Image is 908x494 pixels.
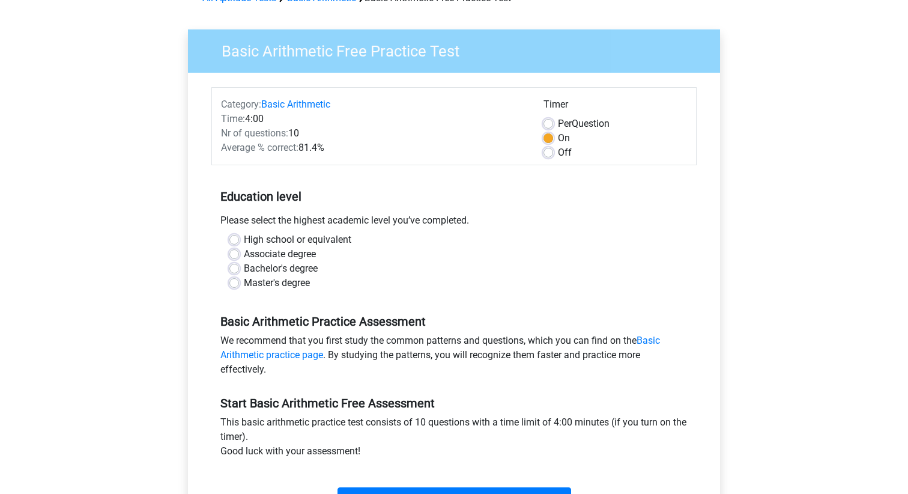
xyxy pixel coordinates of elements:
h3: Basic Arithmetic Free Practice Test [207,37,711,61]
div: This basic arithmetic practice test consists of 10 questions with a time limit of 4:00 minutes (i... [211,415,697,463]
span: Nr of questions: [221,127,288,139]
div: Timer [543,97,687,117]
label: Bachelor's degree [244,261,318,276]
label: High school or equivalent [244,233,351,247]
label: On [558,131,570,145]
label: Question [558,117,610,131]
span: Time: [221,113,245,124]
h5: Education level [220,184,688,209]
div: We recommend that you first study the common patterns and questions, which you can find on the . ... [211,334,697,382]
label: Master's degree [244,276,310,290]
span: Average % correct: [221,142,298,153]
span: Per [558,118,572,129]
h5: Basic Arithmetic Practice Assessment [220,314,688,329]
div: 81.4% [212,141,534,155]
div: Please select the highest academic level you’ve completed. [211,213,697,233]
div: 4:00 [212,112,534,126]
label: Off [558,145,572,160]
h5: Start Basic Arithmetic Free Assessment [220,396,688,410]
span: Category: [221,99,261,110]
div: 10 [212,126,534,141]
a: Basic Arithmetic [261,99,330,110]
label: Associate degree [244,247,316,261]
